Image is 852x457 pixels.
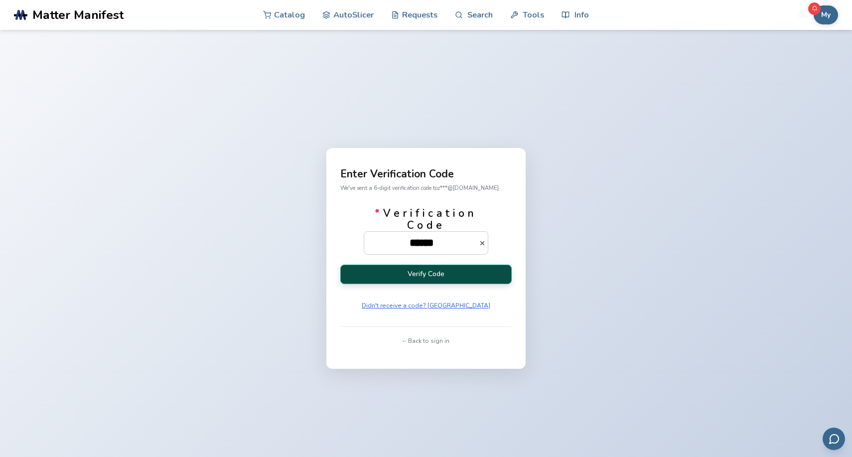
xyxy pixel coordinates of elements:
[340,169,512,179] p: Enter Verification Code
[340,183,512,193] p: We've sent a 6-digit verification code to z***@[DOMAIN_NAME]
[399,334,452,348] button: ← Back to sign in
[32,8,124,22] span: Matter Manifest
[364,207,488,254] label: Verification Code
[364,232,479,254] input: *Verification Code
[823,428,845,450] button: Send feedback via email
[814,5,838,24] button: My
[358,299,494,312] button: Didn't receive a code? [GEOGRAPHIC_DATA]
[340,265,512,284] button: Verify Code
[479,240,488,247] button: *Verification Code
